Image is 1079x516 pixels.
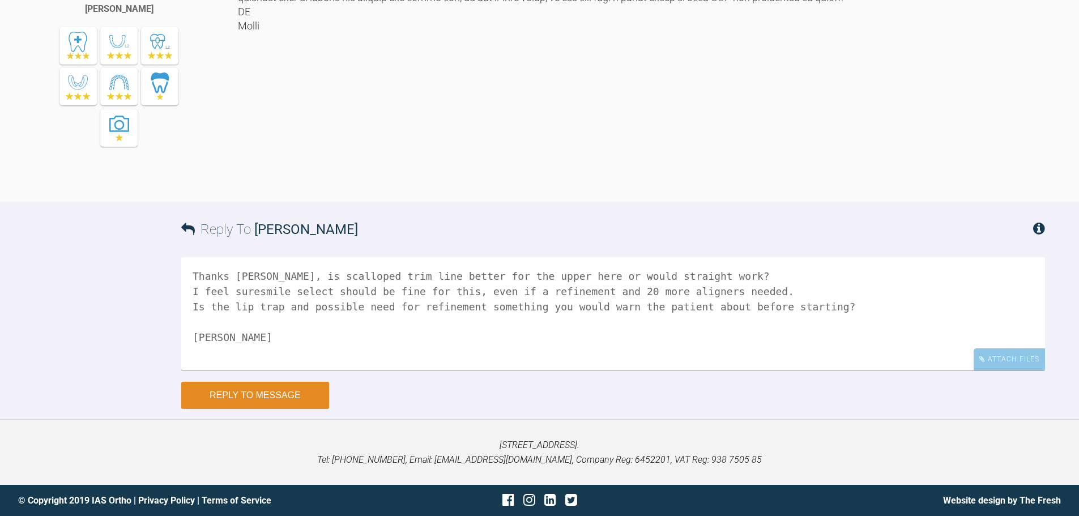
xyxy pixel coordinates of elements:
[181,219,358,240] h3: Reply To
[138,495,195,506] a: Privacy Policy
[202,495,271,506] a: Terms of Service
[85,2,153,16] div: [PERSON_NAME]
[18,493,366,508] div: © Copyright 2019 IAS Ortho | |
[254,221,358,237] span: [PERSON_NAME]
[181,382,329,409] button: Reply to Message
[181,257,1045,370] textarea: Thanks [PERSON_NAME], is scalloped trim line better for the upper here or would straight work? I ...
[943,495,1061,506] a: Website design by The Fresh
[974,348,1045,370] div: Attach Files
[18,438,1061,467] p: [STREET_ADDRESS]. Tel: [PHONE_NUMBER], Email: [EMAIL_ADDRESS][DOMAIN_NAME], Company Reg: 6452201,...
